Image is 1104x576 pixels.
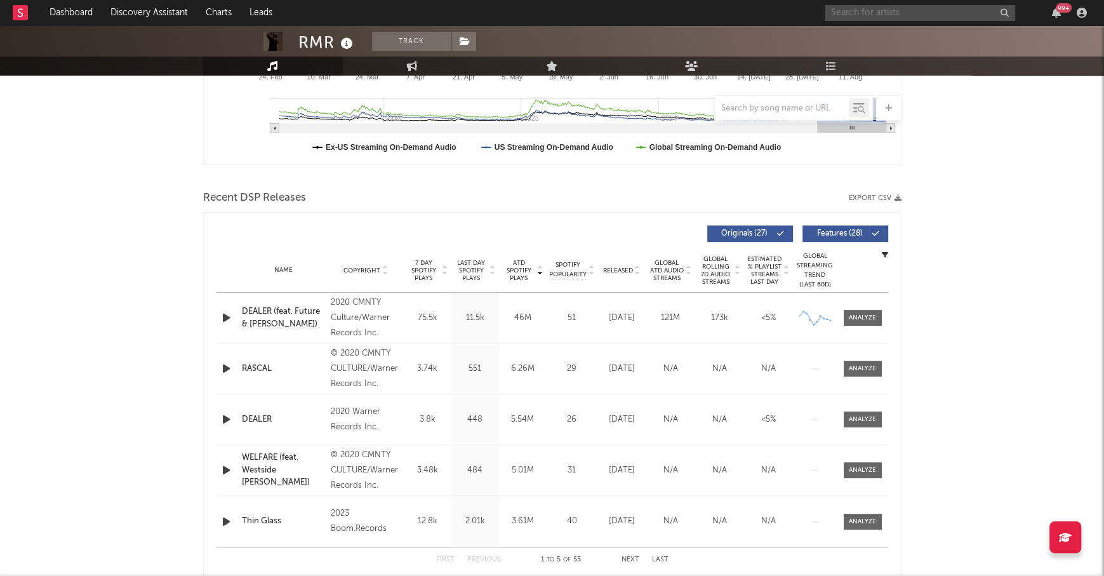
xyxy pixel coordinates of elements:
[649,259,684,282] span: Global ATD Audio Streams
[601,363,643,375] div: [DATE]
[502,464,543,477] div: 5.01M
[652,556,668,563] button: Last
[747,413,790,426] div: <5%
[406,73,424,81] text: 7. Apr
[550,515,594,528] div: 40
[331,448,400,493] div: © 2020 CMNTY CULTURE/Warner Records Inc.
[698,464,741,477] div: N/A
[698,515,741,528] div: N/A
[649,464,692,477] div: N/A
[494,143,613,152] text: US Streaming On-Demand Audio
[601,312,643,325] div: [DATE]
[1052,8,1061,18] button: 99+
[747,464,790,477] div: N/A
[355,73,379,81] text: 24. Mar
[436,556,455,563] button: First
[649,143,781,152] text: Global Streaming On-Demand Audio
[825,5,1015,21] input: Search for artists
[747,515,790,528] div: N/A
[407,259,441,282] span: 7 Day Spotify Plays
[563,557,571,563] span: of
[601,413,643,426] div: [DATE]
[331,295,400,341] div: 2020 CMNTY Culture/Warner Records Inc.
[502,73,523,81] text: 5. May
[242,452,325,489] a: WELFARE (feat. Westside [PERSON_NAME])
[326,143,456,152] text: Ex-US Streaming On-Demand Audio
[502,413,543,426] div: 5.54M
[715,104,849,114] input: Search by song name or URL
[649,312,692,325] div: 121M
[258,73,282,81] text: 24. Feb
[736,73,770,81] text: 14. [DATE]
[715,230,774,238] span: Originals ( 27 )
[601,515,643,528] div: [DATE]
[693,73,716,81] text: 30. Jun
[601,464,643,477] div: [DATE]
[407,515,448,528] div: 12.8k
[455,464,496,477] div: 484
[298,32,356,53] div: RMR
[649,363,692,375] div: N/A
[407,413,448,426] div: 3.8k
[331,506,400,537] div: 2023 Boom.Records
[796,251,834,290] div: Global Streaming Trend (Last 60D)
[407,363,448,375] div: 3.74k
[599,73,618,81] text: 2. Jun
[502,259,536,282] span: ATD Spotify Plays
[811,230,869,238] span: Features ( 28 )
[407,312,448,325] div: 75.5k
[747,363,790,375] div: N/A
[550,363,594,375] div: 29
[455,312,496,325] div: 11.5k
[698,363,741,375] div: N/A
[331,405,400,435] div: 2020 Warner Records Inc.
[747,312,790,325] div: <5%
[698,255,733,286] span: Global Rolling 7D Audio Streams
[838,73,861,81] text: 11. Aug
[549,260,587,279] span: Spotify Popularity
[785,73,818,81] text: 28. [DATE]
[242,305,325,330] a: DEALER (feat. Future & [PERSON_NAME])
[1056,3,1072,13] div: 99 +
[622,556,639,563] button: Next
[502,312,543,325] div: 46M
[455,259,488,282] span: Last Day Spotify Plays
[550,464,594,477] div: 31
[707,225,793,242] button: Originals(27)
[203,191,306,206] span: Recent DSP Releases
[242,413,325,426] a: DEALER
[331,346,400,392] div: © 2020 CMNTY CULTURE/Warner Records Inc.
[372,32,451,51] button: Track
[698,413,741,426] div: N/A
[550,413,594,426] div: 26
[407,464,448,477] div: 3.48k
[526,553,596,568] div: 1 5 55
[455,363,496,375] div: 551
[242,265,325,275] div: Name
[502,363,543,375] div: 6.26M
[455,515,496,528] div: 2.01k
[649,515,692,528] div: N/A
[307,73,331,81] text: 10. Mar
[242,363,325,375] a: RASCAL
[453,73,475,81] text: 21. Apr
[502,515,543,528] div: 3.61M
[849,194,901,202] button: Export CSV
[645,73,668,81] text: 16. Jun
[242,515,325,528] a: Thin Glass
[698,312,741,325] div: 173k
[547,557,554,563] span: to
[550,312,594,325] div: 51
[603,267,633,274] span: Released
[548,73,573,81] text: 19. May
[455,413,496,426] div: 448
[802,225,888,242] button: Features(28)
[747,255,782,286] span: Estimated % Playlist Streams Last Day
[467,556,501,563] button: Previous
[649,413,692,426] div: N/A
